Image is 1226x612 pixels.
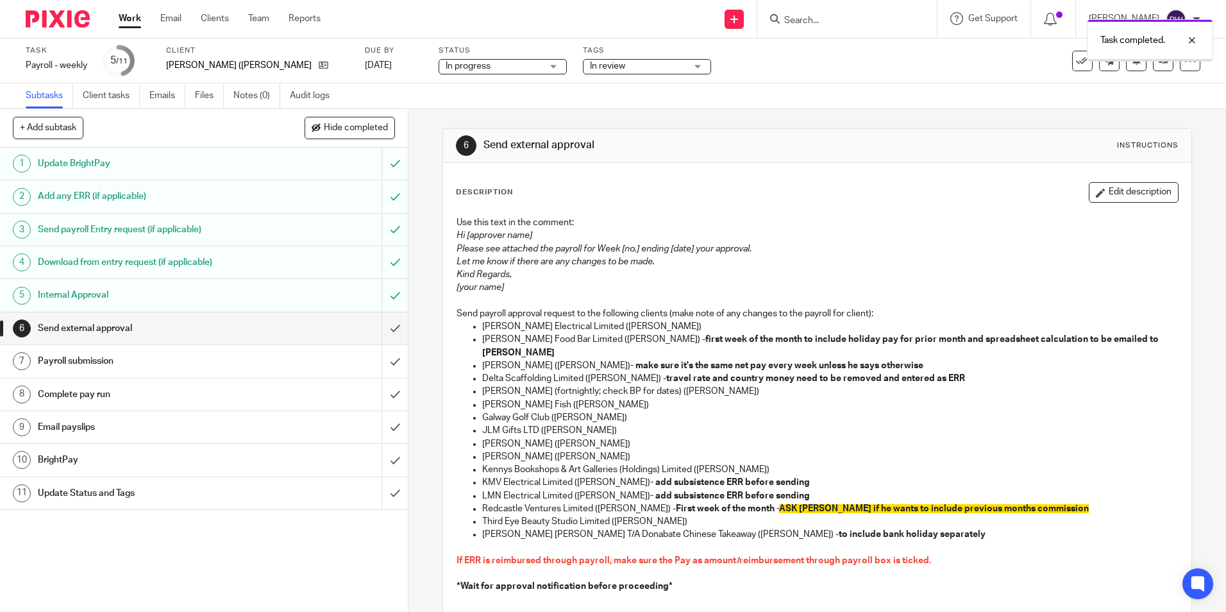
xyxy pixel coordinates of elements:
strong: - make sure it's the same net pay every week unless he says otherwise [630,361,923,370]
div: 1 [13,155,31,173]
div: 3 [13,221,31,239]
p: [PERSON_NAME] ([PERSON_NAME]) [482,359,1177,372]
div: 11 [13,484,31,502]
p: [PERSON_NAME] (fortnightly; check BP for dates) ([PERSON_NAME]) [482,385,1177,398]
h1: Send external approval [38,319,258,338]
p: [PERSON_NAME] Electrical Limited ([PERSON_NAME]) [482,320,1177,333]
div: 10 [13,451,31,469]
label: Tags [583,46,711,56]
a: Files [195,83,224,108]
p: KMV Electrical Limited ([PERSON_NAME]) [482,476,1177,489]
strong: *Wait for approval notification before proceeding* [457,582,673,591]
a: Clients [201,12,229,25]
em: Hi [approver name] [457,231,532,240]
strong: First week of the month - [676,504,1089,513]
a: Work [119,12,141,25]
div: Instructions [1117,140,1179,151]
h1: Update Status and Tags [38,484,258,503]
strong: - add subsistence ERR before sending [650,478,810,487]
span: ASK [PERSON_NAME] if he wants to include previous months commission [779,504,1089,513]
strong: travel rate and country money need to be removed and entered as ERR [666,374,965,383]
a: Emails [149,83,185,108]
p: [PERSON_NAME] Fish ([PERSON_NAME]) [482,398,1177,411]
div: 4 [13,253,31,271]
em: Please see attached the payroll for Week [no.] ending [date] your approval. [457,244,752,253]
a: Client tasks [83,83,140,108]
p: JLM Gifts LTD ([PERSON_NAME]) [482,424,1177,437]
p: Send payroll approval request to the following clients (make note of any changes to the payroll f... [457,307,1177,320]
h1: Complete pay run [38,385,258,404]
p: Task completed. [1100,34,1165,47]
h1: Send payroll Entry request (if applicable) [38,220,258,239]
p: Use this text in the comment: [457,216,1177,229]
span: In review [590,62,625,71]
a: Email [160,12,181,25]
strong: first week of the month to include holiday pay for prior month and spreadsheet calculation to be ... [482,335,1161,357]
div: Payroll - weekly [26,59,87,72]
strong: to include bank holiday separately [839,530,986,539]
div: 6 [13,319,31,337]
p: LMN Electrical Limited ([PERSON_NAME]) [482,489,1177,502]
p: Galway Golf Club ([PERSON_NAME]) [482,411,1177,424]
button: + Add subtask [13,117,83,139]
label: Status [439,46,567,56]
p: [PERSON_NAME] Food Bar Limited ([PERSON_NAME]) - [482,333,1177,359]
button: Edit description [1089,182,1179,203]
span: [DATE] [365,61,392,70]
a: Notes (0) [233,83,280,108]
label: Task [26,46,87,56]
small: /11 [116,58,128,65]
p: [PERSON_NAME] [PERSON_NAME] T/A Donabate Chinese Takeaway ([PERSON_NAME]) - [482,528,1177,541]
h1: Email payslips [38,418,258,437]
div: 5 [110,53,128,68]
div: 7 [13,352,31,370]
label: Client [166,46,349,56]
h1: Internal Approval [38,285,258,305]
em: Let me know if there are any changes to be made. [457,257,655,266]
h1: Update BrightPay [38,154,258,173]
div: 8 [13,386,31,404]
p: Third Eye Beauty Studio Limited ([PERSON_NAME]) [482,515,1177,528]
h1: BrightPay [38,450,258,470]
h1: Payroll submission [38,352,258,371]
p: [PERSON_NAME] ([PERSON_NAME] Fish) [166,59,312,72]
p: Kennys Bookshops & Art Galleries (Holdings) Limited ([PERSON_NAME]) [482,463,1177,476]
em: [your name] [457,283,504,292]
h1: Add any ERR (if applicable) [38,187,258,206]
strong: - add subsistence ERR before sending [650,491,810,500]
a: Reports [289,12,321,25]
p: [PERSON_NAME] ([PERSON_NAME]) [482,438,1177,450]
h1: Send external approval [483,139,844,152]
h1: Download from entry request (if applicable) [38,253,258,272]
button: Hide completed [305,117,395,139]
div: 5 [13,287,31,305]
img: Pixie [26,10,90,28]
p: Description [456,187,513,198]
div: 2 [13,188,31,206]
div: 6 [456,135,476,156]
a: Audit logs [290,83,339,108]
em: Kind Regards, [457,270,512,279]
a: Subtasks [26,83,73,108]
span: In progress [446,62,491,71]
a: Team [248,12,269,25]
span: If ERR is reimbursed through payroll, make sure the Pay as amount/reimbursement through payroll b... [457,556,931,565]
div: 9 [13,418,31,436]
p: Delta Scaffolding Limited ([PERSON_NAME]) - [482,372,1177,385]
img: svg%3E [1166,9,1186,30]
p: [PERSON_NAME] ([PERSON_NAME]) [482,450,1177,463]
span: Hide completed [324,123,388,133]
label: Due by [365,46,423,56]
p: Redcastle Ventures Limited ([PERSON_NAME]) - [482,502,1177,515]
